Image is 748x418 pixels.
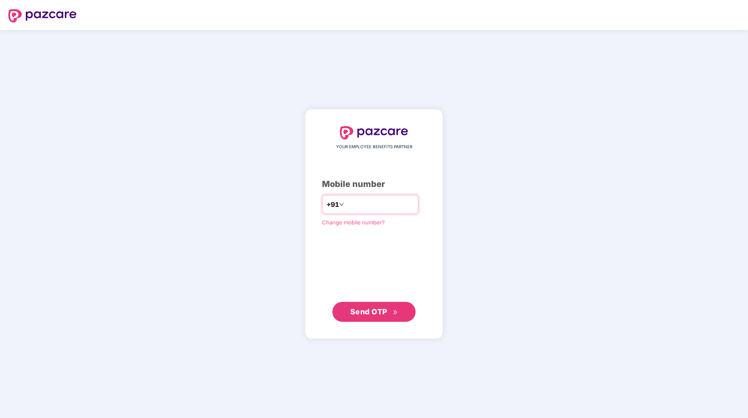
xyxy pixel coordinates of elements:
a: Change mobile number? [322,219,385,226]
span: double-right [393,310,398,315]
span: down [339,202,344,207]
img: logo [340,126,408,139]
div: Mobile number [322,178,426,191]
span: Send OTP [350,307,387,316]
span: +91 [327,199,339,210]
span: YOUR EMPLOYEE BENEFITS PARTNER [336,144,412,150]
button: Send OTPdouble-right [332,302,416,322]
img: logo [8,9,77,22]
